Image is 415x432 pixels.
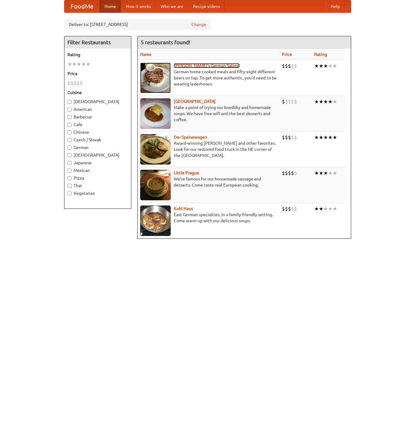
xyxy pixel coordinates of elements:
[67,129,128,135] label: Chinese
[323,63,328,69] li: ★
[67,153,71,157] input: [DEMOGRAPHIC_DATA]
[64,19,211,30] div: Deliver to: [STREET_ADDRESS]
[72,61,77,67] li: ★
[67,138,71,142] input: Czech / Slovak
[67,99,128,105] label: [DEMOGRAPHIC_DATA]
[140,134,171,165] img: speisewagen.jpg
[174,63,240,68] a: [PERSON_NAME]'s German Saloon
[67,160,128,166] label: Japanese
[282,52,292,57] a: Price
[285,63,288,69] li: $
[282,205,285,212] li: $
[67,190,128,196] label: Vegetarian
[282,170,285,176] li: $
[282,63,285,69] li: $
[67,191,71,195] input: Vegetarian
[323,205,328,212] li: ★
[291,63,294,69] li: $
[328,205,333,212] li: ★
[294,63,297,69] li: $
[67,89,128,96] h5: Cuisine
[67,115,71,119] input: Barbecue
[285,170,288,176] li: $
[67,169,71,172] input: Mexican
[294,134,297,141] li: $
[174,170,199,175] a: Little Prague
[188,0,225,13] a: Recipe videos
[328,98,333,105] li: ★
[282,98,285,105] li: $
[323,98,328,105] li: ★
[285,98,288,105] li: $
[121,0,156,13] a: How it works
[333,134,337,141] li: ★
[326,0,345,13] a: Help
[285,134,288,141] li: $
[291,170,294,176] li: $
[174,99,216,104] a: [GEOGRAPHIC_DATA]
[314,63,319,69] li: ★
[314,134,319,141] li: ★
[319,98,323,105] li: ★
[140,104,277,123] p: Make a point of trying our knedlíky and homemade soups. We have free wifi and the best desserts a...
[314,52,327,57] a: Rating
[140,176,277,188] p: We're famous for our housemade sausage and desserts. Come taste real European cooking.
[80,80,83,86] li: $
[67,161,71,165] input: Japanese
[319,63,323,69] li: ★
[323,170,328,176] li: ★
[191,21,206,27] a: Change
[156,0,188,13] a: Who we are
[141,39,190,45] ng-pluralize: 5 restaurants found!
[67,152,128,158] label: [DEMOGRAPHIC_DATA]
[174,135,207,140] a: Der Speisewagen
[333,63,337,69] li: ★
[140,170,171,200] img: littleprague.jpg
[291,98,294,105] li: $
[77,61,81,67] li: ★
[100,0,121,13] a: Home
[282,134,285,141] li: $
[328,63,333,69] li: ★
[314,205,319,212] li: ★
[67,80,71,86] li: $
[67,137,128,143] label: Czech / Slovak
[314,170,319,176] li: ★
[64,0,100,13] a: FoodMe
[81,61,86,67] li: ★
[77,80,80,86] li: $
[288,98,291,105] li: $
[288,63,291,69] li: $
[64,36,131,49] h4: Filter Restaurants
[140,212,277,224] p: East German specialties, in a family-friendly setting. Come warm up with our delicious soups.
[67,167,128,173] label: Mexican
[140,140,277,158] p: Award-winning [PERSON_NAME] and other favorites. Look for our restored food truck in the NE corne...
[67,114,128,120] label: Barbecue
[294,98,297,105] li: $
[67,52,128,58] h5: Rating
[291,205,294,212] li: $
[319,170,323,176] li: ★
[288,134,291,141] li: $
[140,52,151,57] a: Name
[67,176,71,180] input: Pizza
[323,134,328,141] li: ★
[86,61,90,67] li: ★
[67,130,71,134] input: Chinese
[328,134,333,141] li: ★
[140,63,171,93] img: esthers.jpg
[314,98,319,105] li: ★
[140,98,171,129] img: czechpoint.jpg
[328,170,333,176] li: ★
[319,205,323,212] li: ★
[67,123,71,127] input: Cafe
[67,122,128,128] label: Cafe
[71,80,74,86] li: $
[333,205,337,212] li: ★
[174,206,193,211] a: Kohl Haus
[291,134,294,141] li: $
